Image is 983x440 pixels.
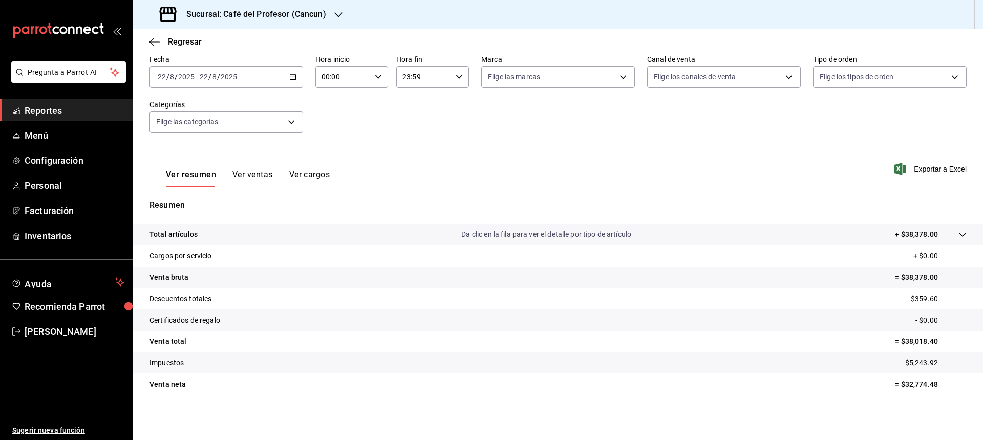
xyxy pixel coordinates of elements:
[149,229,198,240] p: Total artículos
[907,294,967,304] p: - $359.60
[481,56,635,63] label: Marca
[149,358,184,368] p: Impuestos
[25,204,124,218] span: Facturación
[208,73,211,81] span: /
[156,117,219,127] span: Elige las categorías
[813,56,967,63] label: Tipo de orden
[157,73,166,81] input: --
[461,229,631,240] p: Da clic en la fila para ver el detalle por tipo de artículo
[149,272,188,283] p: Venta bruta
[913,250,967,261] p: + $0.00
[396,56,469,63] label: Hora fin
[199,73,208,81] input: --
[25,300,124,313] span: Recomienda Parrot
[217,73,220,81] span: /
[149,315,220,326] p: Certificados de regalo
[166,170,330,187] div: navigation tabs
[166,73,169,81] span: /
[149,56,303,63] label: Fecha
[25,103,124,117] span: Reportes
[149,199,967,212] p: Resumen
[902,358,967,368] p: - $5,243.92
[149,294,211,304] p: Descuentos totales
[11,61,126,83] button: Pregunta a Parrot AI
[178,8,326,20] h3: Sucursal: Café del Profesor (Cancun)
[149,37,202,47] button: Regresar
[7,74,126,85] a: Pregunta a Parrot AI
[647,56,801,63] label: Canal de venta
[895,336,967,347] p: = $38,018.40
[178,73,195,81] input: ----
[232,170,273,187] button: Ver ventas
[166,170,216,187] button: Ver resumen
[212,73,217,81] input: --
[820,72,893,82] span: Elige los tipos de orden
[289,170,330,187] button: Ver cargos
[149,336,186,347] p: Venta total
[149,250,212,261] p: Cargos por servicio
[25,154,124,167] span: Configuración
[654,72,736,82] span: Elige los canales de venta
[25,229,124,243] span: Inventarios
[896,163,967,175] button: Exportar a Excel
[113,27,121,35] button: open_drawer_menu
[895,379,967,390] p: = $32,774.48
[175,73,178,81] span: /
[12,425,124,436] span: Sugerir nueva función
[895,229,938,240] p: + $38,378.00
[168,37,202,47] span: Regresar
[315,56,388,63] label: Hora inicio
[488,72,540,82] span: Elige las marcas
[149,379,186,390] p: Venta neta
[895,272,967,283] p: = $38,378.00
[25,325,124,339] span: [PERSON_NAME]
[169,73,175,81] input: --
[915,315,967,326] p: - $0.00
[149,101,303,108] label: Categorías
[25,179,124,193] span: Personal
[25,276,111,288] span: Ayuda
[220,73,238,81] input: ----
[25,129,124,142] span: Menú
[28,67,110,78] span: Pregunta a Parrot AI
[196,73,198,81] span: -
